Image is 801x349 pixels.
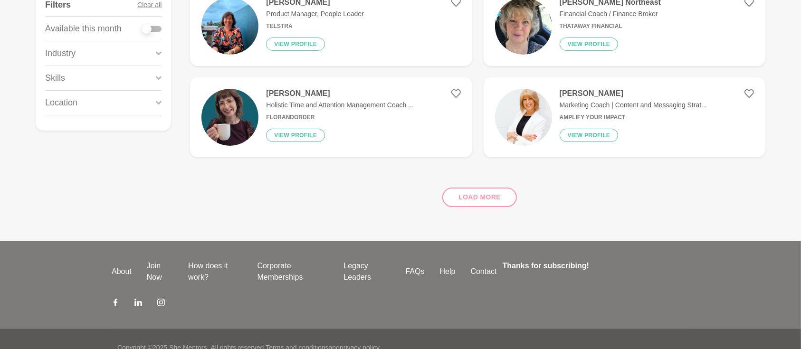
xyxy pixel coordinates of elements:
[45,47,76,60] p: Industry
[560,129,619,142] button: View profile
[560,38,619,51] button: View profile
[560,114,707,121] h6: Amplify Your Impact
[249,260,336,283] a: Corporate Memberships
[157,298,165,310] a: Instagram
[266,9,363,19] p: Product Manager, People Leader
[266,100,414,110] p: Holistic Time and Attention Management Coach ...
[560,23,661,30] h6: Thataway Financial
[112,298,119,310] a: Facebook
[181,260,249,283] a: How does it work?
[134,298,142,310] a: LinkedIn
[104,266,139,277] a: About
[266,129,325,142] button: View profile
[139,260,181,283] a: Join Now
[266,114,414,121] h6: florandorder
[266,89,414,98] h4: [PERSON_NAME]
[560,100,707,110] p: Marketing Coach | Content and Messaging Strat...
[336,260,398,283] a: Legacy Leaders
[495,89,552,146] img: a2641c0d7bf03d5e9d633abab72f2716cff6266a-1000x1134.png
[45,96,77,109] p: Location
[463,266,505,277] a: Contact
[432,266,463,277] a: Help
[503,260,684,272] h4: Thanks for subscribing!
[398,266,432,277] a: FAQs
[266,38,325,51] button: View profile
[45,22,122,35] p: Available this month
[484,77,765,157] a: [PERSON_NAME]Marketing Coach | Content and Messaging Strat...Amplify Your ImpactView profile
[560,89,707,98] h4: [PERSON_NAME]
[266,23,363,30] h6: Telstra
[190,77,472,157] a: [PERSON_NAME]Holistic Time and Attention Management Coach ...florandorderView profile
[45,72,65,85] p: Skills
[201,89,258,146] img: d6f186d88bd1b30f7aa1417e7b67014d0012392d-1536x2048.png
[560,9,661,19] p: Financial Coach / Finance Broker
